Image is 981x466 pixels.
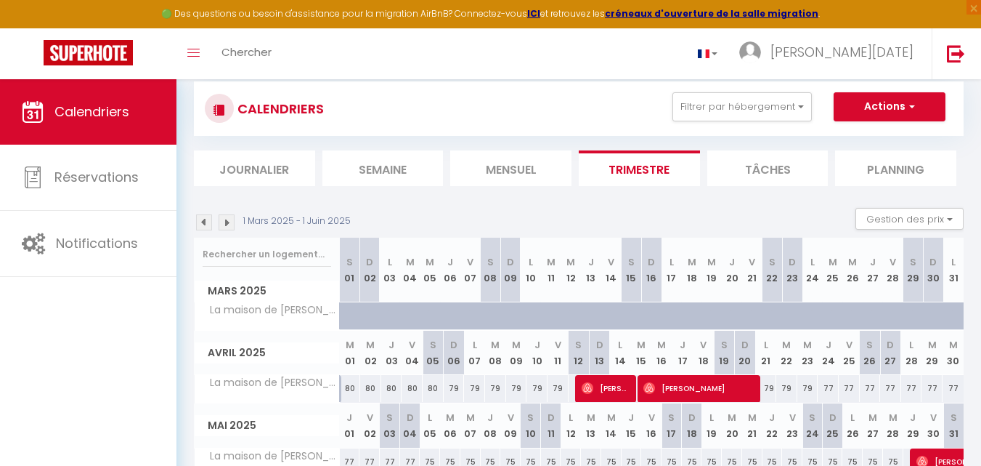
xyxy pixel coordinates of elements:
th: 15 [630,331,651,375]
abbr: L [569,411,573,425]
div: 77 [839,375,860,402]
abbr: V [749,255,755,269]
th: 25 [839,331,860,375]
th: 30 [943,331,964,375]
span: Mars 2025 [195,281,339,302]
th: 23 [797,331,818,375]
th: 19 [701,403,722,448]
th: 28 [901,331,922,375]
h3: CALENDRIERS [234,92,324,125]
abbr: V [608,255,614,269]
abbr: V [846,338,852,352]
th: 21 [742,403,762,448]
th: 10 [521,238,541,302]
abbr: M [829,255,837,269]
div: 79 [444,375,465,402]
div: 77 [860,375,881,402]
abbr: M [657,338,666,352]
th: 06 [440,403,460,448]
th: 16 [641,403,662,448]
th: 17 [662,238,682,302]
abbr: L [388,255,392,269]
th: 30 [923,403,943,448]
abbr: D [648,255,655,269]
th: 19 [701,238,722,302]
th: 20 [722,238,742,302]
th: 08 [481,403,501,448]
span: Notifications [56,234,138,252]
th: 21 [755,331,776,375]
th: 07 [460,403,481,448]
th: 18 [693,331,714,375]
abbr: J [447,255,453,269]
abbr: L [764,338,768,352]
div: 79 [526,375,548,402]
th: 03 [381,331,402,375]
th: 02 [360,331,381,375]
li: Semaine [322,150,444,186]
th: 29 [903,403,924,448]
span: [PERSON_NAME][DATE] [770,43,913,61]
abbr: J [388,338,394,352]
abbr: S [628,255,635,269]
abbr: J [680,338,685,352]
th: 13 [589,331,610,375]
abbr: J [729,255,735,269]
abbr: L [529,255,533,269]
input: Rechercher un logement... [203,241,331,268]
span: La maison de [PERSON_NAME] [197,375,342,391]
th: 17 [672,331,693,375]
button: Actions [834,92,945,121]
div: 79 [548,375,569,402]
abbr: M [491,338,500,352]
a: Chercher [211,28,282,79]
abbr: J [487,411,493,425]
th: 02 [359,403,380,448]
th: 15 [622,238,642,302]
abbr: M [566,255,575,269]
abbr: M [748,411,757,425]
abbr: M [346,338,354,352]
th: 20 [722,403,742,448]
abbr: M [728,411,736,425]
div: 79 [755,375,776,402]
th: 28 [883,403,903,448]
th: 20 [735,331,756,375]
abbr: S [430,338,436,352]
abbr: V [789,411,796,425]
span: Chercher [221,44,272,60]
li: Journalier [194,150,315,186]
abbr: S [809,411,815,425]
abbr: M [607,411,616,425]
th: 07 [464,331,485,375]
abbr: M [928,338,937,352]
abbr: L [428,411,432,425]
th: 05 [423,331,444,375]
th: 24 [802,238,823,302]
abbr: M [782,338,791,352]
abbr: L [850,411,855,425]
th: 11 [541,238,561,302]
abbr: S [951,411,957,425]
span: La maison de [PERSON_NAME] [197,449,342,465]
th: 14 [601,403,622,448]
abbr: L [473,338,477,352]
button: Filtrer par hébergement [672,92,812,121]
th: 13 [581,238,601,302]
button: Gestion des prix [855,208,964,230]
button: Ouvrir le widget de chat LiveChat [12,6,55,49]
th: 26 [842,403,863,448]
th: 14 [610,331,631,375]
abbr: M [426,255,434,269]
th: 05 [420,238,440,302]
abbr: M [889,411,897,425]
th: 06 [440,238,460,302]
th: 15 [622,403,642,448]
th: 29 [921,331,943,375]
th: 10 [526,331,548,375]
abbr: S [866,338,873,352]
abbr: J [534,338,540,352]
abbr: V [508,411,514,425]
th: 22 [762,403,783,448]
abbr: J [910,411,916,425]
